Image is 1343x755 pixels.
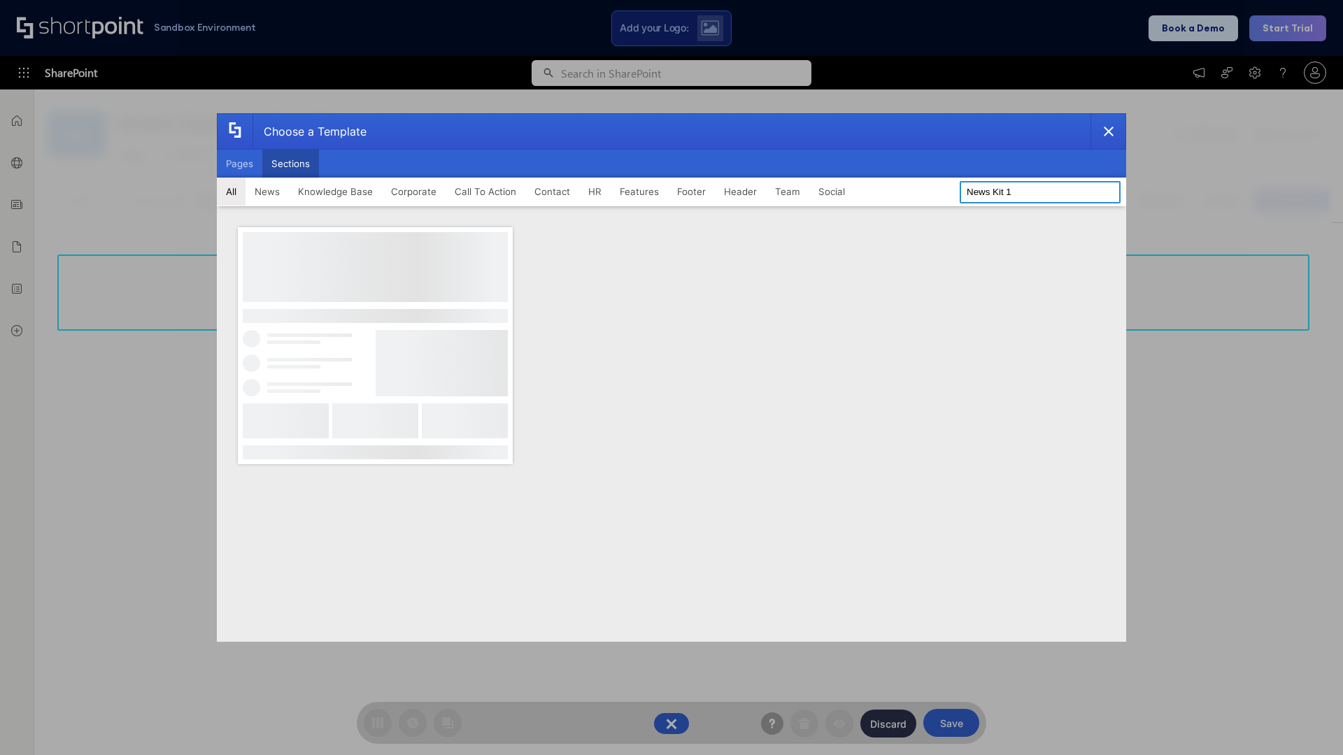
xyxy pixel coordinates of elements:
button: Knowledge Base [289,178,382,206]
button: Sections [262,150,319,178]
div: Choose a Template [253,114,367,149]
button: Social [809,178,854,206]
button: HR [579,178,611,206]
button: News [246,178,289,206]
button: Features [611,178,668,206]
button: Team [766,178,809,206]
button: Pages [217,150,262,178]
button: Footer [668,178,715,206]
button: Contact [525,178,579,206]
button: All [217,178,246,206]
div: template selector [217,113,1126,642]
input: Search [960,181,1121,203]
button: Call To Action [446,178,525,206]
button: Header [715,178,766,206]
iframe: Chat Widget [1091,593,1343,755]
button: Corporate [382,178,446,206]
